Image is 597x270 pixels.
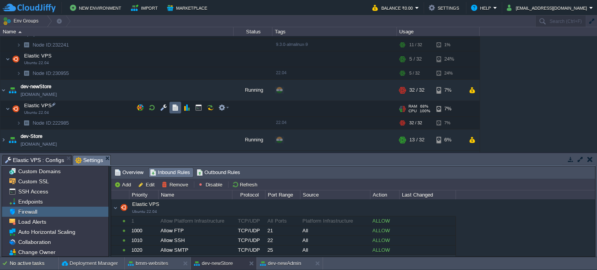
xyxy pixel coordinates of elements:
[21,117,32,129] img: AMDAwAAAACH5BAEAAAAALAAAAAABAAEAAAICRAEAOw==
[420,109,430,113] span: 100%
[0,151,7,172] img: AMDAwAAAACH5BAEAAAAALAAAAAABAAEAAAICRAEAOw==
[409,117,422,129] div: 32 / 32
[400,255,455,265] div: 14:58 | [DATE]
[300,226,370,235] div: All
[32,120,70,126] span: 222985
[129,246,158,255] div: 1020
[5,101,10,117] img: AMDAwAAAACH5BAEAAAAALAAAAAABAAEAAAICRAEAOw==
[234,80,272,101] div: Running
[436,151,462,172] div: 7%
[132,209,157,214] span: Ubuntu 22.04
[232,246,265,255] div: TCP/UDP
[3,16,41,26] button: Env Groups
[32,70,70,77] a: Node ID:230955
[138,181,157,188] button: Edit
[0,129,7,150] img: AMDAwAAAACH5BAEAAAAALAAAAAABAAEAAAICRAEAOw==
[159,226,232,235] div: Allow FTP
[197,168,241,177] span: Outbound Rules
[266,190,300,199] div: Port Range
[232,216,265,226] div: TCP/UDP
[409,129,424,150] div: 13 / 32
[234,27,272,36] div: Status
[198,181,225,188] button: Disable
[232,226,265,235] div: TCP/UDP
[372,3,415,12] button: Balance ₹0.00
[232,236,265,245] div: TCP/UDP
[21,132,42,140] span: dev-Store
[273,27,396,36] div: Tags
[400,190,456,199] div: Last Changed
[7,80,18,101] img: AMDAwAAAACH5BAEAAAAALAAAAAABAAEAAAICRAEAOw==
[300,216,370,226] div: Platform Infrastructure
[234,129,272,150] div: Running
[32,42,70,48] a: Node ID:232241
[16,67,21,79] img: AMDAwAAAACH5BAEAAAAALAAAAAABAAEAAAICRAEAOw==
[436,117,462,129] div: 7%
[159,190,232,199] div: Name
[120,201,159,214] span: Elastic VPS
[265,226,300,235] div: 21
[33,70,52,76] span: Node ID:
[159,255,232,265] div: HTTP
[114,181,133,188] button: Add
[162,181,190,188] button: Remove
[21,39,32,51] img: AMDAwAAAACH5BAEAAAAALAAAAAABAAEAAAICRAEAOw==
[21,67,32,79] img: AMDAwAAAACH5BAEAAAAALAAAAAABAAEAAAICRAEAOw==
[24,61,49,65] span: Ubuntu 22.04
[17,218,47,225] span: Load Alerts
[232,181,260,188] button: Refresh
[21,140,57,148] span: [DOMAIN_NAME]
[300,255,370,265] div: All
[17,178,50,185] a: Custom SSL
[62,260,118,267] button: Deployment Manager
[436,80,462,101] div: 7%
[7,129,18,150] img: AMDAwAAAACH5BAEAAAAALAAAAAABAAEAAAICRAEAOw==
[233,190,265,199] div: Protocol
[436,51,462,67] div: 24%
[276,70,286,75] span: 22.04
[436,67,462,79] div: 24%
[409,151,422,172] div: 2 / 28
[300,246,370,255] div: All
[194,260,233,267] button: dev-newStore
[408,104,417,109] span: RAM
[167,3,209,12] button: Marketplace
[370,255,399,265] div: ALLOW
[17,168,62,175] span: Custom Domains
[0,80,7,101] img: AMDAwAAAACH5BAEAAAAALAAAAAABAAEAAAICRAEAOw==
[17,249,57,256] a: Change Owner
[16,117,21,129] img: AMDAwAAAACH5BAEAAAAALAAAAAABAAEAAAICRAEAOw==
[429,3,461,12] button: Settings
[159,216,232,226] div: Allow Platform Infrastructure
[16,39,21,51] img: AMDAwAAAACH5BAEAAAAALAAAAAABAAEAAAICRAEAOw==
[265,216,300,226] div: All Ports
[159,236,232,245] div: Allow SSH
[409,67,420,79] div: 5 / 32
[24,110,49,115] span: Ubuntu 22.04
[33,42,52,48] span: Node ID:
[370,216,399,226] div: ALLOW
[232,255,265,265] div: TCP
[301,190,370,199] div: Source
[7,151,18,172] img: AMDAwAAAACH5BAEAAAAALAAAAAABAAEAAAICRAEAOw==
[32,70,70,77] span: 230955
[129,255,158,265] div: 1030
[21,91,57,98] span: [DOMAIN_NAME]
[21,83,51,91] a: dev-newStore
[265,236,300,245] div: 22
[10,51,21,67] img: AMDAwAAAACH5BAEAAAAALAAAAAABAAEAAAICRAEAOw==
[128,260,168,267] button: bmm-websites
[370,246,399,255] div: ALLOW
[17,198,44,205] a: Endpoints
[260,260,301,267] button: dev-newAdmin
[17,239,52,246] a: Collaboration
[471,3,493,12] button: Help
[70,3,124,12] button: New Environment
[17,208,38,215] a: Firewall
[23,103,53,108] a: Elastic VPSUbuntu 22.04
[115,168,143,177] span: Overview
[10,257,58,270] div: No active tasks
